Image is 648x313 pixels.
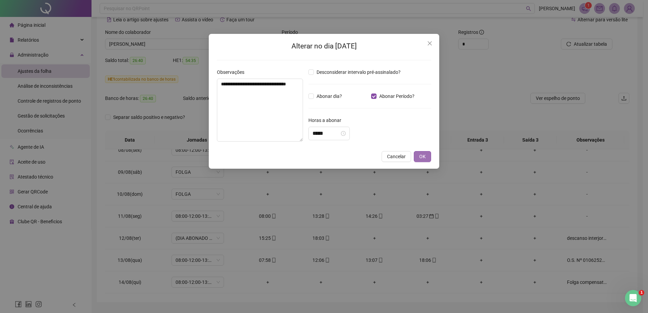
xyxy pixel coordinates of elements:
[625,290,641,306] iframe: Intercom live chat
[217,41,431,52] h2: Alterar no dia [DATE]
[639,290,644,295] span: 1
[387,153,406,160] span: Cancelar
[427,41,432,46] span: close
[217,68,249,76] label: Observações
[308,117,346,124] label: Horas a abonar
[419,153,426,160] span: OK
[314,68,403,76] span: Desconsiderar intervalo pré-assinalado?
[314,92,345,100] span: Abonar dia?
[382,151,411,162] button: Cancelar
[377,92,417,100] span: Abonar Período?
[414,151,431,162] button: OK
[424,38,435,49] button: Close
